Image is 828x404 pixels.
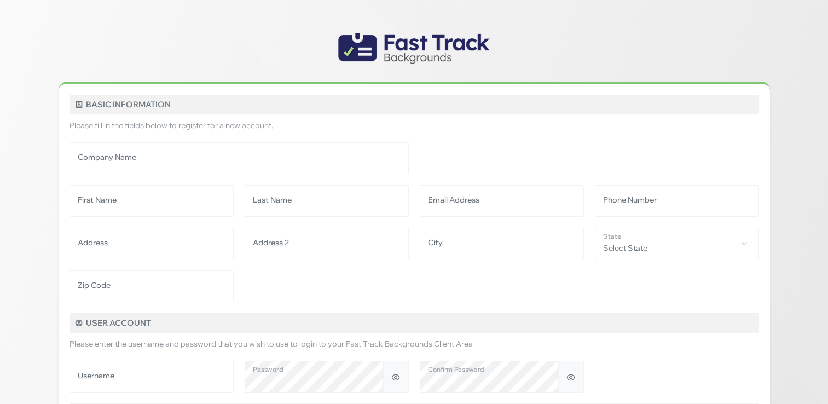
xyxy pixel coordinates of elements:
span: Select State [595,228,758,258]
h5: User Account [70,313,759,333]
span: Select State [595,228,759,259]
h5: Basic Information [70,95,759,114]
p: Please fill in the fields below to register for a new account. [70,120,759,131]
p: Please enter the username and password that you wish to use to login to your Fast Track Backgroun... [70,338,759,350]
